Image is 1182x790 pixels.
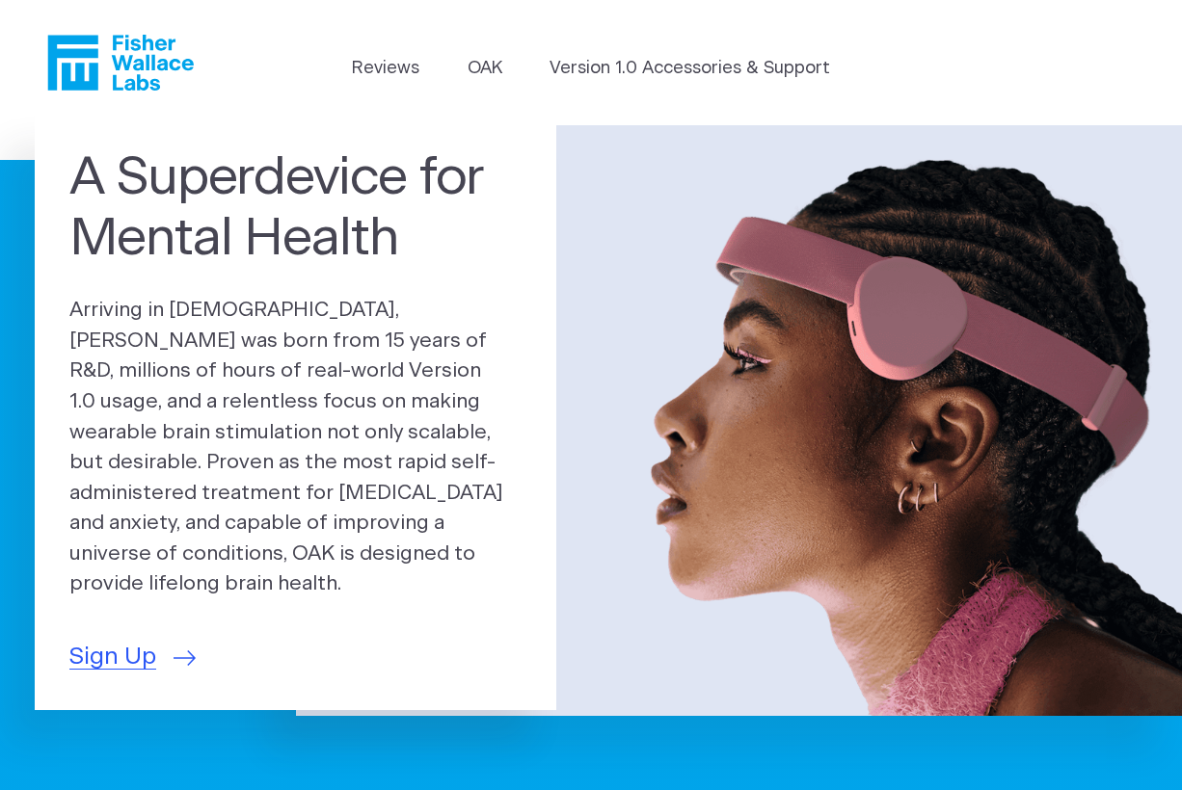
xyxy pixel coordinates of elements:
p: Arriving in [DEMOGRAPHIC_DATA], [PERSON_NAME] was born from 15 years of R&D, millions of hours of... [69,295,522,599]
a: Fisher Wallace [47,35,194,91]
a: Reviews [352,56,419,82]
span: Sign Up [69,640,156,675]
a: Version 1.0 Accessories & Support [550,56,830,82]
h1: A Superdevice for Mental Health [69,148,522,270]
a: Sign Up [69,640,196,675]
a: OAK [468,56,502,82]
